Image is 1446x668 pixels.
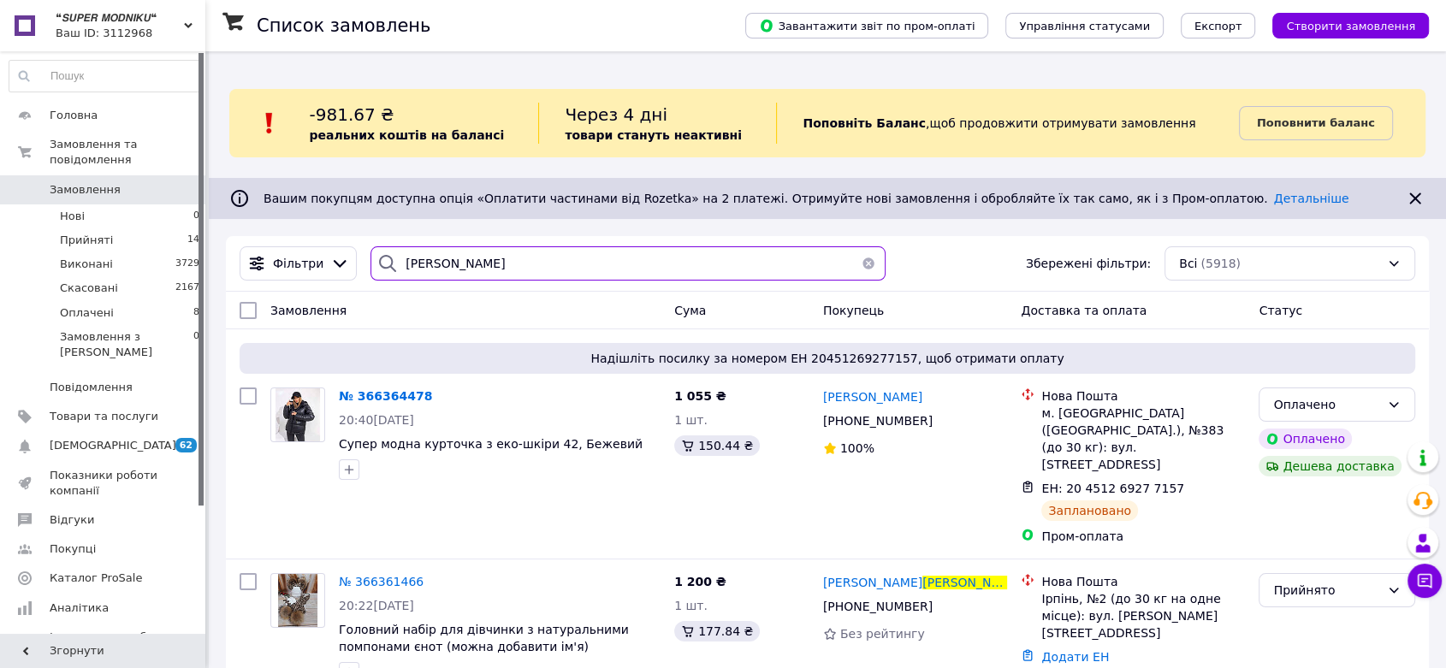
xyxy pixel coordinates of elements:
input: Пошук [9,61,200,92]
span: Відгуки [50,512,94,528]
span: [PERSON_NAME] [922,576,1022,589]
span: Повідомлення [50,380,133,395]
div: Дешева доставка [1259,456,1401,476]
span: [DEMOGRAPHIC_DATA] [50,438,176,453]
span: Через 4 дні [565,104,667,125]
span: (5918) [1200,257,1241,270]
b: Поповнити баланс [1257,116,1375,129]
span: 0 [193,209,199,224]
span: ЕН: 20 4512 6927 7157 [1041,482,1184,495]
span: 20:40[DATE] [339,413,414,427]
span: Покупці [50,541,96,557]
span: [PERSON_NAME] [823,576,922,589]
a: Головний набір для дівчинки з натуральними помпонами єнот (можна добавити ім'я) [339,623,629,653]
b: товари стануть неактивні [565,128,742,142]
span: Cума [674,304,706,317]
div: Ваш ID: 3112968 [56,26,205,41]
span: Прийняті [60,233,113,248]
span: 8 [193,305,199,321]
span: 1 шт. [674,413,708,427]
button: Завантажити звіт по пром-оплаті [745,13,988,38]
span: 3729 [175,257,199,272]
div: Прийнято [1273,581,1380,600]
span: Нові [60,209,85,224]
span: Замовлення з [PERSON_NAME] [60,329,193,360]
span: 1 200 ₴ [674,575,726,588]
span: -981.67 ₴ [310,104,394,125]
div: Заплановано [1041,500,1138,521]
div: 177.84 ₴ [674,621,760,641]
button: Чат з покупцем [1407,564,1442,598]
a: № 366364478 [339,389,432,403]
span: Створити замовлення [1286,20,1415,33]
span: Замовлення [270,304,347,317]
span: Каталог ProSale [50,570,142,586]
img: :exclamation: [257,110,282,136]
button: Управління статусами [1005,13,1164,38]
a: № 366361466 [339,575,424,588]
a: [PERSON_NAME] [823,388,922,405]
div: Пром-оплата [1041,528,1245,545]
a: Фото товару [270,387,325,442]
span: 1 055 ₴ [674,389,726,403]
span: Оплачені [60,305,114,321]
span: Товари та послуги [50,409,158,424]
span: Збережені фільтри: [1026,255,1151,272]
span: Надішліть посилку за номером ЕН 20451269277157, щоб отримати оплату [246,350,1408,367]
div: Оплачено [1259,429,1351,449]
div: [PHONE_NUMBER] [820,594,936,618]
span: Покупець [823,304,884,317]
span: 2167 [175,281,199,296]
span: Статус [1259,304,1302,317]
span: Без рейтингу [840,627,925,641]
button: Експорт [1181,13,1256,38]
span: Головна [50,108,98,123]
a: Супер модна курточка з еко-шкіри 42, Бежевий [339,437,643,451]
a: Детальніше [1274,192,1349,205]
span: Вашим покупцям доступна опція «Оплатити частинами від Rozetka» на 2 платежі. Отримуйте нові замов... [264,192,1348,205]
h1: Список замовлень [257,15,430,36]
div: Нова Пошта [1041,573,1245,590]
span: [PERSON_NAME] [823,390,922,404]
span: Замовлення [50,182,121,198]
b: реальних коштів на балансі [310,128,505,142]
img: Фото товару [276,388,320,441]
b: Поповніть Баланс [803,116,926,130]
span: Завантажити звіт по пром-оплаті [759,18,975,33]
a: [PERSON_NAME][PERSON_NAME] [823,574,1008,591]
span: Виконані [60,257,113,272]
input: Пошук за номером замовлення, ПІБ покупця, номером телефону, Email, номером накладної [370,246,886,281]
div: 150.44 ₴ [674,435,760,456]
button: Створити замовлення [1272,13,1429,38]
span: Інструменти веб-майстра та SEO [50,630,158,660]
div: Ірпінь, №2 (до 30 кг на одне місце): вул. [PERSON_NAME][STREET_ADDRESS] [1041,590,1245,641]
div: Нова Пошта [1041,387,1245,405]
span: 1 шт. [674,599,708,612]
span: Експорт [1194,20,1242,33]
span: Доставка та оплата [1021,304,1147,317]
span: 14 [187,233,199,248]
span: Фільтри [273,255,323,272]
button: Очистить [851,246,886,281]
span: Всі [1179,255,1197,272]
span: Показники роботи компанії [50,468,158,499]
span: 0 [193,329,199,360]
a: Поповнити баланс [1239,106,1393,140]
a: Додати ЕН [1041,650,1109,664]
span: 20:22[DATE] [339,599,414,612]
span: 62 [175,438,197,452]
span: Замовлення та повідомлення [50,137,205,168]
div: м. [GEOGRAPHIC_DATA] ([GEOGRAPHIC_DATA].), №383 (до 30 кг): вул. [STREET_ADDRESS] [1041,405,1245,473]
div: , щоб продовжити отримувати замовлення [776,103,1238,144]
span: 100% [840,441,874,455]
div: Оплачено [1273,395,1380,414]
span: Управління статусами [1019,20,1150,33]
span: Аналітика [50,600,109,616]
img: Фото товару [278,574,318,627]
span: ❝𝙎𝙐𝙋𝙀𝙍 𝙈𝙊𝘿𝙉𝙄𝙆𝙐❝ [56,10,184,26]
a: Фото товару [270,573,325,628]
